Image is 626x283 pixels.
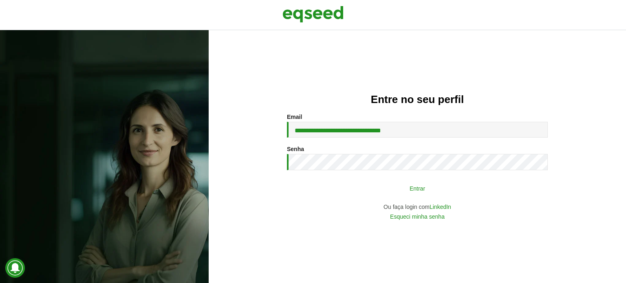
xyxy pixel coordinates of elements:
label: Email [287,114,302,120]
h2: Entre no seu perfil [225,94,610,105]
button: Entrar [311,180,523,196]
div: Ou faça login com [287,204,548,210]
label: Senha [287,146,304,152]
a: Esqueci minha senha [390,214,445,219]
a: LinkedIn [430,204,451,210]
img: EqSeed Logo [282,4,344,24]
